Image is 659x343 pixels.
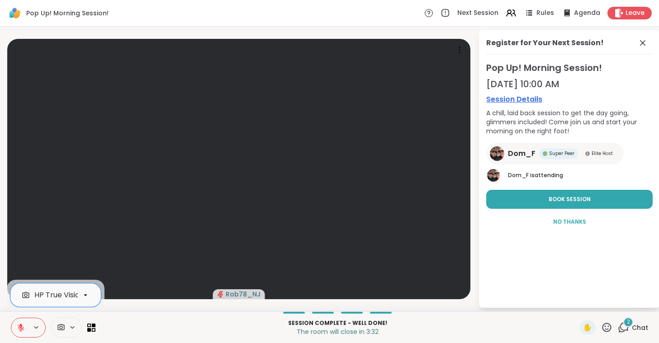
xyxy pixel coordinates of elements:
span: Agenda [574,9,600,18]
span: No Thanks [553,218,586,226]
span: Rob78_NJ [226,290,261,299]
div: [DATE] 10:00 AM [486,78,653,90]
span: Dom_F [508,148,536,159]
div: A chill, laid back session to get the day going, glimmers included! Come join us and start your m... [486,108,653,136]
span: Pop Up! Morning Session! [486,61,653,74]
span: Leave [626,9,645,18]
span: Elite Host [592,150,613,157]
span: Chat [632,323,648,332]
button: Book Session [486,190,653,209]
a: Dom_FDom_FSuper PeerSuper PeerElite HostElite Host [486,143,624,164]
span: ✋ [583,322,592,333]
span: 2 [627,318,630,326]
p: The room will close in 3:32 [101,327,574,336]
img: Dom_F [490,146,504,161]
span: Rules [536,9,554,18]
span: Super Peer [549,150,574,157]
a: Session Details [486,94,653,105]
span: Pop Up! Morning Session! [26,9,109,18]
img: Elite Host [585,151,590,156]
span: Dom_F [508,171,529,179]
img: Dom_F [487,169,500,182]
div: Register for Your Next Session! [486,38,604,48]
p: Session Complete - well done! [101,319,574,327]
span: audio-muted [218,291,224,297]
img: ShareWell Logomark [7,5,23,21]
span: Book Session [549,195,591,203]
p: is attending [508,171,653,179]
div: HP True Vision HD Camera [34,290,128,301]
img: Super Peer [543,151,547,156]
span: Next Session [457,9,498,18]
button: No Thanks [486,212,653,231]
